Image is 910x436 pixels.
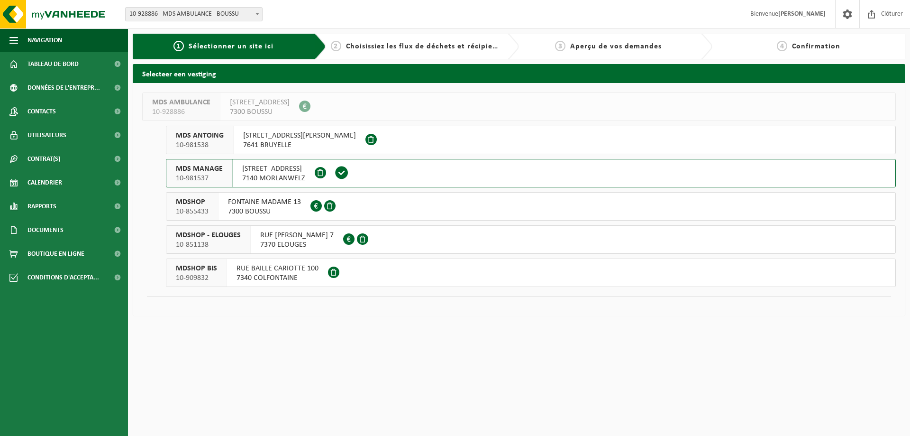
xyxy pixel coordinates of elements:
span: 10-855433 [176,207,209,216]
span: 7300 BOUSSU [228,207,301,216]
span: 10-981537 [176,174,223,183]
span: Contrat(s) [27,147,60,171]
span: MDSHOP [176,197,209,207]
span: Contacts [27,100,56,123]
button: MDSHOP BIS 10-909832 RUE BAILLE CARIOTTE 1007340 COLFONTAINE [166,259,896,287]
span: 7370 ELOUGES [260,240,334,250]
span: Calendrier [27,171,62,195]
span: MDSHOP - ELOUGES [176,231,241,240]
span: 10-851138 [176,240,241,250]
span: 10-928886 [152,107,210,117]
span: RUE [PERSON_NAME] 7 [260,231,334,240]
button: MDS MANAGE 10-981537 [STREET_ADDRESS]7140 MORLANWELZ [166,159,896,187]
span: MDS ANTOING [176,131,224,140]
span: 1 [173,41,184,51]
span: 7641 BRUYELLE [243,140,356,150]
span: 10-981538 [176,140,224,150]
span: Choisissiez les flux de déchets et récipients [346,43,504,50]
span: Boutique en ligne [27,242,84,266]
span: 10-928886 - MDS AMBULANCE - BOUSSU [126,8,262,21]
span: MDS MANAGE [176,164,223,174]
span: 3 [555,41,565,51]
span: Aperçu de vos demandes [570,43,662,50]
span: Utilisateurs [27,123,66,147]
span: RUE BAILLE CARIOTTE 100 [237,264,318,273]
span: Tableau de bord [27,52,79,76]
span: Navigation [27,28,62,52]
span: Sélectionner un site ici [189,43,273,50]
span: Documents [27,218,64,242]
span: 4 [777,41,787,51]
span: [STREET_ADDRESS][PERSON_NAME] [243,131,356,140]
span: Données de l'entrepr... [27,76,100,100]
span: MDSHOP BIS [176,264,217,273]
span: [STREET_ADDRESS] [242,164,305,174]
button: MDS ANTOING 10-981538 [STREET_ADDRESS][PERSON_NAME]7641 BRUYELLE [166,126,896,154]
span: Confirmation [792,43,840,50]
span: MDS AMBULANCE [152,98,210,107]
span: 10-909832 [176,273,217,283]
span: Conditions d'accepta... [27,266,99,289]
span: Rapports [27,195,56,218]
button: MDSHOP 10-855433 FONTAINE MADAME 137300 BOUSSU [166,192,896,221]
span: 10-928886 - MDS AMBULANCE - BOUSSU [125,7,263,21]
span: 7140 MORLANWELZ [242,174,305,183]
span: 2 [331,41,341,51]
button: MDSHOP - ELOUGES 10-851138 RUE [PERSON_NAME] 77370 ELOUGES [166,225,896,254]
span: 7340 COLFONTAINE [237,273,318,283]
span: 7300 BOUSSU [230,107,290,117]
h2: Selecteer een vestiging [133,64,905,83]
strong: [PERSON_NAME] [778,10,826,18]
span: FONTAINE MADAME 13 [228,197,301,207]
span: [STREET_ADDRESS] [230,98,290,107]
